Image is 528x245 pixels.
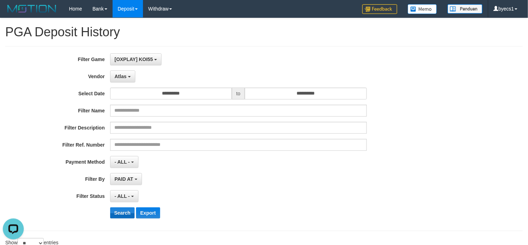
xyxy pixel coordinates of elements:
button: Search [110,207,135,218]
img: Feedback.jpg [362,4,397,14]
button: - ALL - [110,190,138,202]
button: Atlas [110,70,135,82]
button: [OXPLAY] KOI55 [110,53,162,65]
img: panduan.png [448,4,483,14]
img: Button%20Memo.svg [408,4,437,14]
span: - ALL - [115,159,130,165]
span: to [232,88,245,99]
h1: PGA Deposit History [5,25,523,39]
span: Atlas [115,74,127,79]
span: - ALL - [115,193,130,199]
button: Open LiveChat chat widget [3,3,24,24]
button: PAID AT [110,173,142,185]
button: - ALL - [110,156,138,168]
span: PAID AT [115,176,133,182]
img: MOTION_logo.png [5,3,58,14]
button: Export [136,207,160,218]
span: [OXPLAY] KOI55 [115,57,153,62]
